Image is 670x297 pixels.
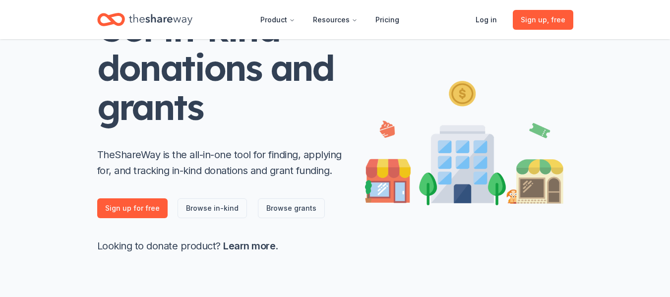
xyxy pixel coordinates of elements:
a: Learn more [223,240,275,252]
span: , free [547,15,565,24]
a: Home [97,8,192,31]
a: Browse in-kind [178,198,247,218]
a: Pricing [367,10,407,30]
h1: Get in-kind donations and grants [97,9,345,127]
p: Looking to donate product? . [97,238,345,254]
img: Illustration for landing page [365,77,563,205]
button: Product [252,10,303,30]
span: Sign up [521,14,565,26]
p: TheShareWay is the all-in-one tool for finding, applying for, and tracking in-kind donations and ... [97,147,345,178]
a: Log in [468,10,505,30]
a: Sign up for free [97,198,168,218]
nav: Main [252,8,407,31]
a: Sign up, free [513,10,573,30]
a: Browse grants [258,198,325,218]
button: Resources [305,10,365,30]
